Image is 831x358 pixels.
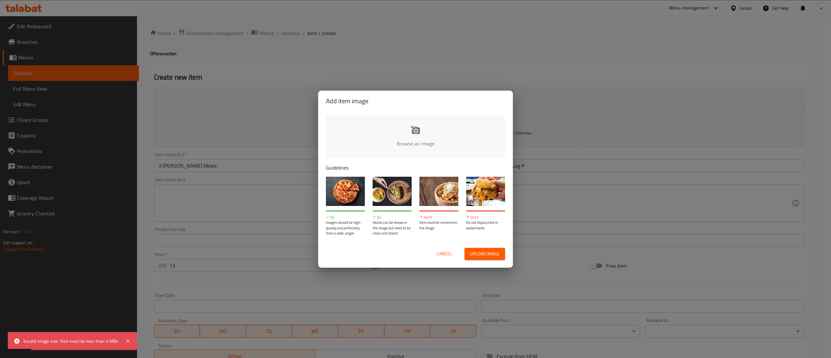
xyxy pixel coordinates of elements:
div: Invalid image size: Size must be less than 5 MBs [23,338,119,345]
h2: Add item image [326,96,505,106]
button: Upload image [465,248,505,260]
span: Upload image [470,250,500,258]
p: Guidelines [326,164,505,172]
p: Item must be centered in the image [419,220,458,231]
span: Cancel [437,250,452,258]
img: guide-img-2@3x.jpg [373,177,412,206]
p: Images should be high-quality and preferably from a wide-angle [326,220,365,236]
img: guide-img-4@3x.jpg [466,177,505,206]
p: Do [373,215,412,220]
p: Do not display text or watermarks [466,220,505,231]
p: Hands can be shown in the image but need to be clean and styled [373,220,412,236]
p: Don't [466,215,505,220]
button: Cancel [434,248,455,260]
img: guide-img-1@3x.jpg [326,177,365,206]
p: Do [326,215,365,220]
img: guide-img-3@3x.jpg [419,177,458,206]
p: Don't [419,215,458,220]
